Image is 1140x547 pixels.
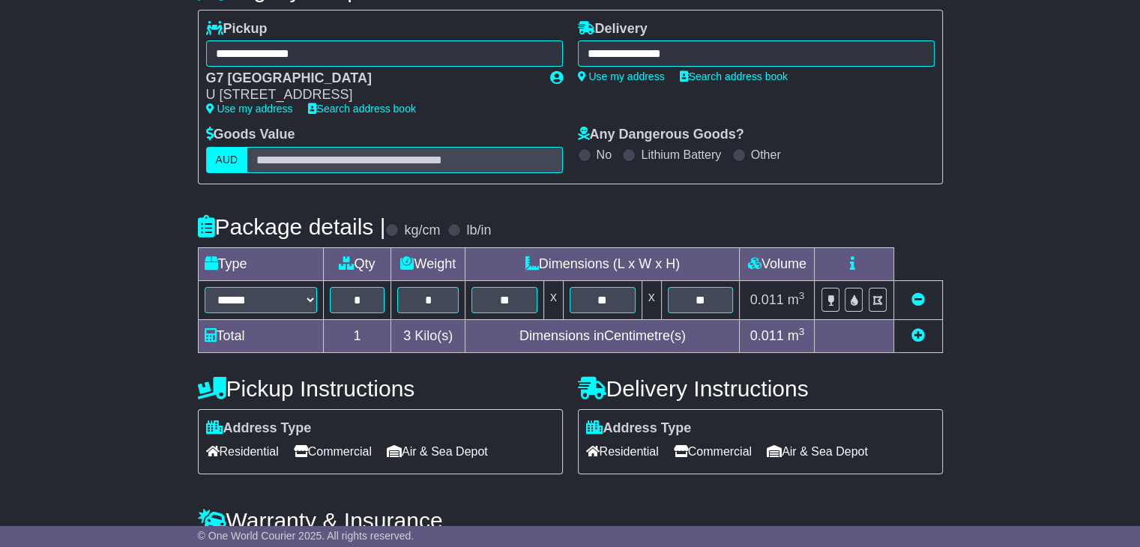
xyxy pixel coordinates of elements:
[206,103,293,115] a: Use my address
[740,247,815,280] td: Volume
[788,292,805,307] span: m
[323,247,391,280] td: Qty
[198,376,563,401] h4: Pickup Instructions
[586,420,692,437] label: Address Type
[206,420,312,437] label: Address Type
[767,440,868,463] span: Air & Sea Depot
[403,328,411,343] span: 3
[206,127,295,143] label: Goods Value
[387,440,488,463] span: Air & Sea Depot
[206,21,268,37] label: Pickup
[465,319,740,352] td: Dimensions in Centimetre(s)
[788,328,805,343] span: m
[466,223,491,239] label: lb/in
[597,148,612,162] label: No
[391,247,465,280] td: Weight
[198,508,943,533] h4: Warranty & Insurance
[911,292,925,307] a: Remove this item
[543,280,563,319] td: x
[586,440,659,463] span: Residential
[641,148,721,162] label: Lithium Battery
[323,319,391,352] td: 1
[206,147,248,173] label: AUD
[198,319,323,352] td: Total
[680,70,788,82] a: Search address book
[578,70,665,82] a: Use my address
[391,319,465,352] td: Kilo(s)
[750,292,784,307] span: 0.011
[578,127,744,143] label: Any Dangerous Goods?
[799,290,805,301] sup: 3
[911,328,925,343] a: Add new item
[750,328,784,343] span: 0.011
[308,103,416,115] a: Search address book
[465,247,740,280] td: Dimensions (L x W x H)
[799,326,805,337] sup: 3
[206,70,535,87] div: G7 [GEOGRAPHIC_DATA]
[206,440,279,463] span: Residential
[404,223,440,239] label: kg/cm
[578,21,648,37] label: Delivery
[198,214,386,239] h4: Package details |
[206,87,535,103] div: U [STREET_ADDRESS]
[198,530,414,542] span: © One World Courier 2025. All rights reserved.
[674,440,752,463] span: Commercial
[198,247,323,280] td: Type
[294,440,372,463] span: Commercial
[578,376,943,401] h4: Delivery Instructions
[642,280,661,319] td: x
[751,148,781,162] label: Other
